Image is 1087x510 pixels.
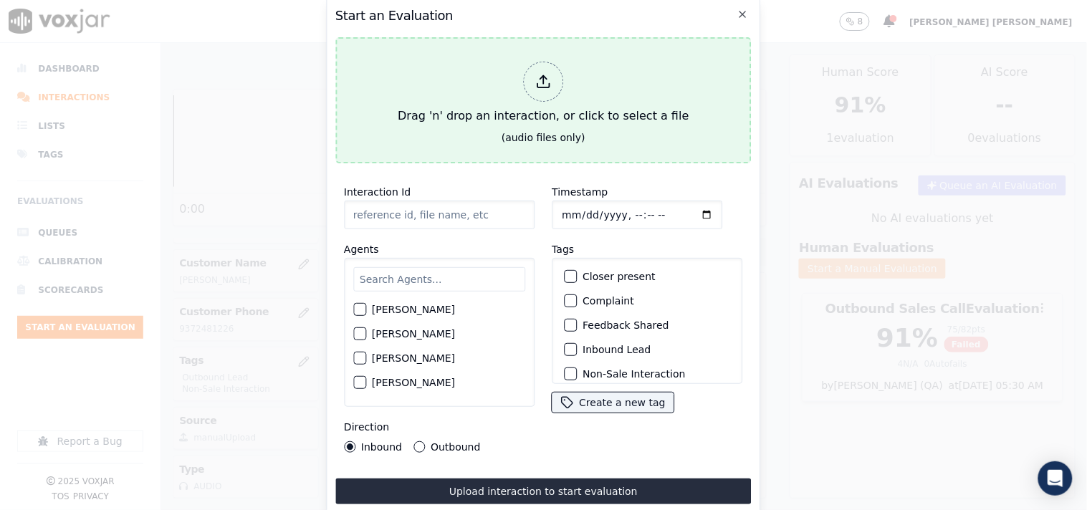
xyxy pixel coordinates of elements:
div: Drag 'n' drop an interaction, or click to select a file [392,56,694,130]
label: Direction [344,421,389,433]
button: Drag 'n' drop an interaction, or click to select a file (audio files only) [335,37,752,163]
h2: Start an Evaluation [335,6,752,26]
label: Closer present [583,271,656,282]
label: Interaction Id [344,186,411,198]
input: Search Agents... [353,267,525,292]
label: [PERSON_NAME] [372,377,455,388]
input: reference id, file name, etc [344,201,535,229]
label: Agents [344,244,379,255]
label: Timestamp [552,186,608,198]
label: Outbound [431,442,480,452]
label: Inbound [361,442,402,452]
div: Open Intercom Messenger [1038,461,1073,496]
label: [PERSON_NAME] [372,353,455,363]
label: Tags [552,244,574,255]
label: Inbound Lead [583,345,651,355]
label: Feedback Shared [583,320,669,330]
div: (audio files only) [502,130,585,145]
label: [PERSON_NAME] [372,304,455,314]
button: Create a new tag [552,393,674,413]
label: Non-Sale Interaction [583,369,685,379]
button: Upload interaction to start evaluation [335,478,752,504]
label: [PERSON_NAME] [372,329,455,339]
label: Complaint [583,296,634,306]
